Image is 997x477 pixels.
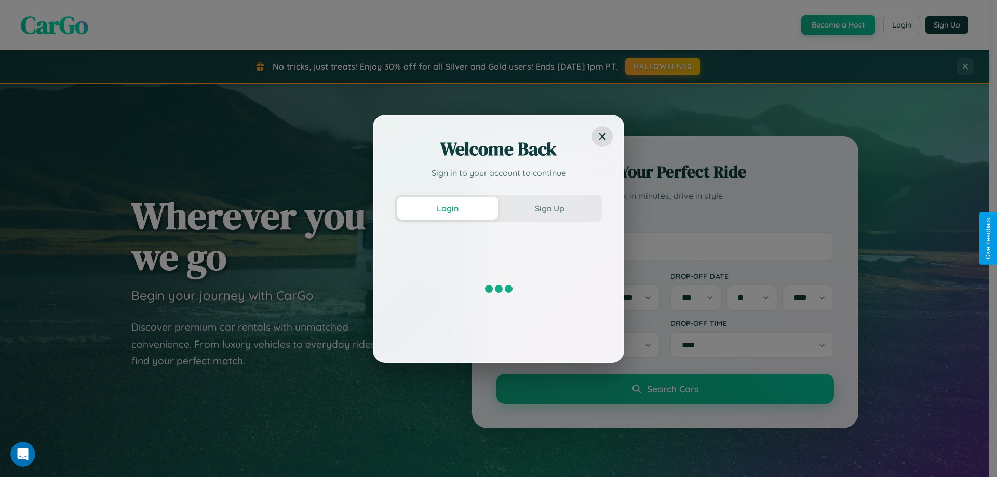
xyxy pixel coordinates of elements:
button: Login [397,197,498,220]
iframe: Intercom live chat [10,442,35,467]
h2: Welcome Back [395,137,602,161]
p: Sign in to your account to continue [395,167,602,179]
div: Give Feedback [985,217,992,260]
button: Sign Up [498,197,600,220]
